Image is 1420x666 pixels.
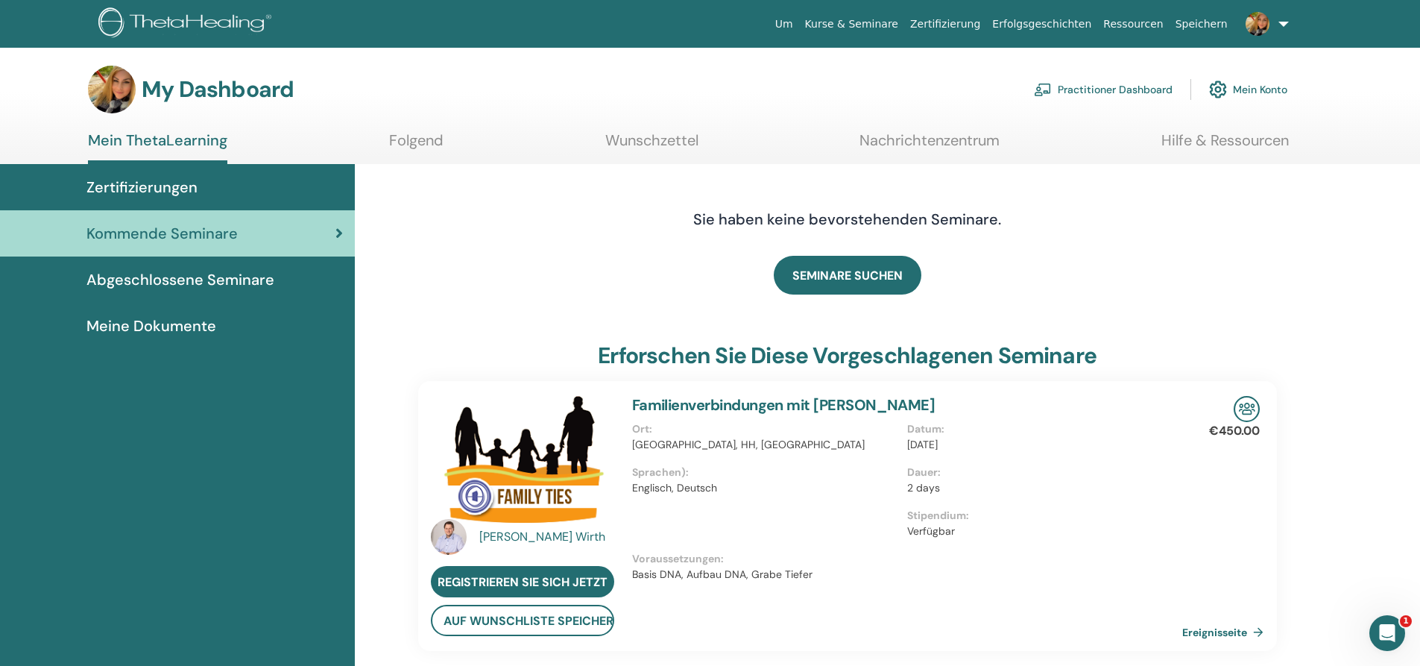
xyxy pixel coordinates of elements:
[479,528,617,546] a: [PERSON_NAME] Wirth
[632,480,898,496] p: Englisch, Deutsch
[904,10,986,38] a: Zertifizierung
[86,222,238,245] span: Kommende Seminare
[632,567,1182,582] p: Basis DNA, Aufbau DNA, Grabe Tiefer
[142,76,294,103] h3: My Dashboard
[632,395,935,415] a: Familienverbindungen mit [PERSON_NAME]
[799,10,904,38] a: Kurse & Seminare
[438,574,608,590] span: Registrieren Sie sich jetzt
[907,421,1173,437] p: Datum :
[389,131,444,160] a: Folgend
[98,7,277,41] img: logo.png
[769,10,799,38] a: Um
[431,566,614,597] a: Registrieren Sie sich jetzt
[632,437,898,453] p: [GEOGRAPHIC_DATA], HH, [GEOGRAPHIC_DATA]
[1034,73,1173,106] a: Practitioner Dashboard
[1400,615,1412,627] span: 1
[1170,10,1234,38] a: Speichern
[907,437,1173,453] p: [DATE]
[1097,10,1169,38] a: Ressourcen
[86,176,198,198] span: Zertifizierungen
[986,10,1097,38] a: Erfolgsgeschichten
[632,465,898,480] p: Sprachen) :
[632,421,898,437] p: Ort :
[88,131,227,164] a: Mein ThetaLearning
[88,66,136,113] img: default.jpg
[613,210,1082,228] h4: Sie haben keine bevorstehenden Seminare.
[632,551,1182,567] p: Voraussetzungen :
[86,268,274,291] span: Abgeschlossene Seminare
[431,396,614,524] img: Familienverbindungen
[774,256,921,295] a: SEMINARE SUCHEN
[431,605,614,636] button: auf Wunschliste speichern
[1182,621,1269,644] a: Ereignisseite
[1034,83,1052,96] img: chalkboard-teacher.svg
[907,480,1173,496] p: 2 days
[86,315,216,337] span: Meine Dokumente
[1234,396,1260,422] img: In-Person Seminar
[1246,12,1269,36] img: default.jpg
[907,524,1173,539] p: Verfügbar
[859,131,1000,160] a: Nachrichtenzentrum
[1161,131,1289,160] a: Hilfe & Ressourcen
[1369,615,1405,651] iframe: Intercom live chat
[598,342,1096,369] h3: Erforschen Sie diese vorgeschlagenen Seminare
[605,131,698,160] a: Wunschzettel
[431,519,467,555] img: default.jpg
[1209,422,1260,440] p: €450.00
[1209,77,1227,102] img: cog.svg
[907,508,1173,524] p: Stipendium :
[907,465,1173,480] p: Dauer :
[1209,73,1287,106] a: Mein Konto
[792,268,903,283] span: SEMINARE SUCHEN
